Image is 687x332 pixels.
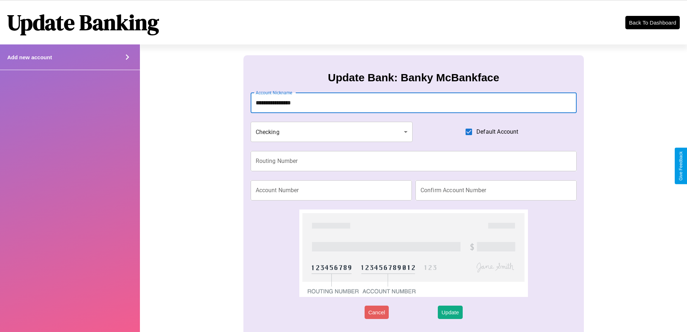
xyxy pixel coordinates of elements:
button: Update [438,306,462,319]
h4: Add new account [7,54,52,60]
span: Default Account [476,128,518,136]
h3: Update Bank: Banky McBankface [328,72,499,84]
label: Account Nickname [256,90,292,96]
button: Back To Dashboard [625,16,680,29]
h1: Update Banking [7,8,159,37]
div: Give Feedback [678,151,683,181]
div: Checking [251,122,413,142]
button: Cancel [365,306,389,319]
img: check [299,210,528,297]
